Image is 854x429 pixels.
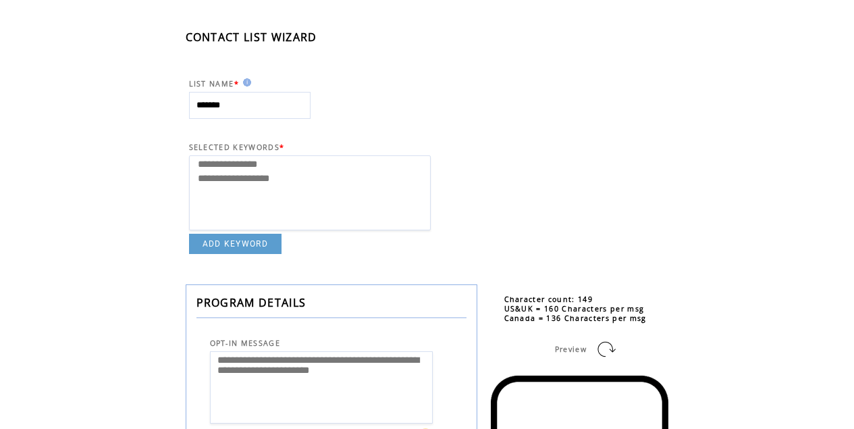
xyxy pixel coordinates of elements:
span: OPT-IN MESSAGE [210,338,281,348]
span: LIST NAME [189,79,234,89]
img: help.gif [239,78,251,86]
span: CONTACT LIST WIZARD [186,30,317,45]
a: ADD KEYWORD [189,234,282,254]
span: US&UK = 160 Characters per msg [504,304,645,313]
span: PROGRAM DETAILS [196,295,306,310]
span: Character count: 149 [504,295,593,304]
span: Canada = 136 Characters per msg [504,313,647,323]
span: Preview [555,345,587,354]
span: SELECTED KEYWORDS [189,143,280,152]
